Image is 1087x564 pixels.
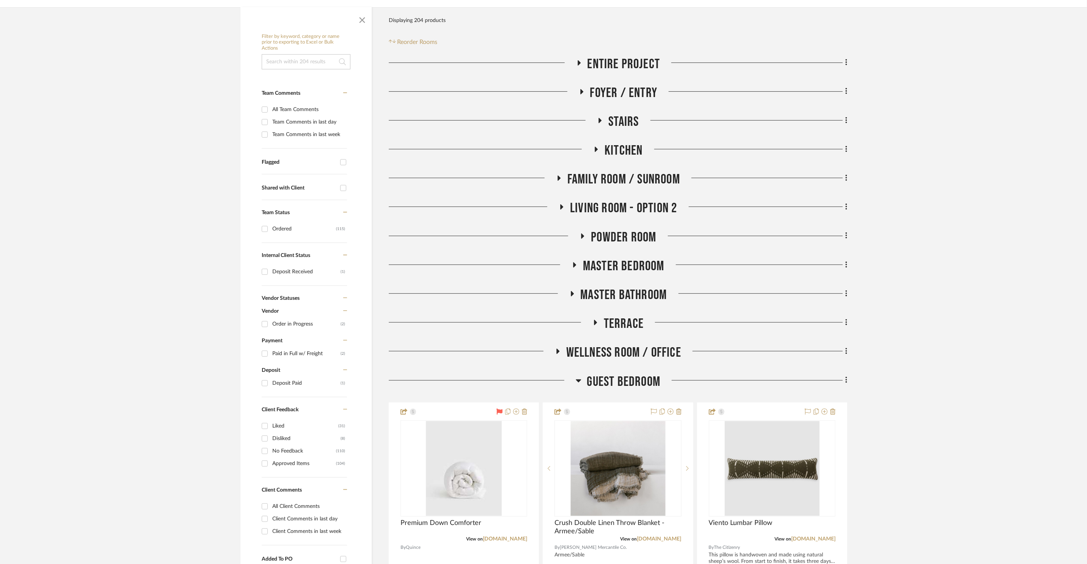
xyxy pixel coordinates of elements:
span: Guest Bedroom [587,374,661,390]
div: (2) [341,318,345,330]
span: Wellness Room / Office [566,345,681,361]
img: Viento Lumbar Pillow [725,421,820,516]
span: Client Comments [262,487,302,493]
h6: Filter by keyword, category or name prior to exporting to Excel or Bulk Actions [262,34,350,52]
span: Client Feedback [262,407,298,412]
div: Approved Items [272,457,336,470]
span: By [709,544,714,551]
div: Team Comments in last week [272,128,345,141]
div: Deposit Paid [272,377,341,389]
span: Vendor [262,309,279,314]
button: Reorder Rooms [389,38,438,47]
span: By [554,544,560,551]
span: Viento Lumbar Pillow [709,519,773,527]
span: Reorder Rooms [397,38,438,47]
span: Deposit [262,368,280,373]
span: Vendor Statuses [262,296,300,301]
div: Deposit Received [272,266,341,278]
div: Paid in Full w/ Freight [272,348,341,360]
span: Team Status [262,210,290,215]
div: (8) [341,432,345,445]
div: Order in Progress [272,318,341,330]
a: [DOMAIN_NAME] [483,536,527,542]
div: All Team Comments [272,103,345,116]
span: Quince [406,544,421,551]
span: Foyer / Entry [590,85,658,101]
span: Living Room - Option 2 [570,200,677,216]
span: Master Bedroom [583,258,664,274]
span: Internal Client Status [262,253,310,258]
div: Shared with Client [262,185,336,191]
div: Displaying 204 products [389,13,446,28]
span: [PERSON_NAME] Mercantile Co. [560,544,627,551]
div: Disliked [272,432,341,445]
div: (115) [336,223,345,235]
div: Added To PO [262,556,336,562]
div: 0 [401,421,527,516]
div: Client Comments in last week [272,525,345,537]
button: Close [355,11,370,26]
span: By [401,544,406,551]
span: Crush Double Linen Throw Blanket - Armee/Sable [554,519,681,536]
div: (1) [341,266,345,278]
span: The Citizenry [714,544,740,551]
div: (1) [341,377,345,389]
div: (31) [338,420,345,432]
span: Master Bathroom [581,287,667,303]
span: Powder Room [591,229,656,246]
input: Search within 204 results [262,54,350,69]
a: [DOMAIN_NAME] [791,536,836,542]
div: 0 [555,421,681,516]
div: Flagged [262,159,336,166]
span: Payment [262,338,283,343]
span: Family Room / Sunroom [567,171,680,188]
div: Team Comments in last day [272,116,345,128]
div: 0 [709,421,835,516]
span: Kitchen [605,143,642,159]
div: Liked [272,420,338,432]
img: Premium Down Comforter [426,421,502,516]
span: Terrace [604,316,644,332]
span: Stairs [608,114,639,130]
div: Client Comments in last day [272,513,345,525]
div: (104) [336,457,345,470]
span: View on [466,537,483,541]
div: (110) [336,445,345,457]
span: Entire Project [587,56,660,72]
span: View on [774,537,791,541]
div: (2) [341,348,345,360]
div: Ordered [272,223,336,235]
div: No Feedback [272,445,336,457]
img: Crush Double Linen Throw Blanket - Armee/Sable [570,421,665,516]
a: [DOMAIN_NAME] [637,536,682,542]
span: View on [620,537,637,541]
div: All Client Comments [272,500,345,512]
span: Team Comments [262,91,300,96]
span: Premium Down Comforter [401,519,481,527]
